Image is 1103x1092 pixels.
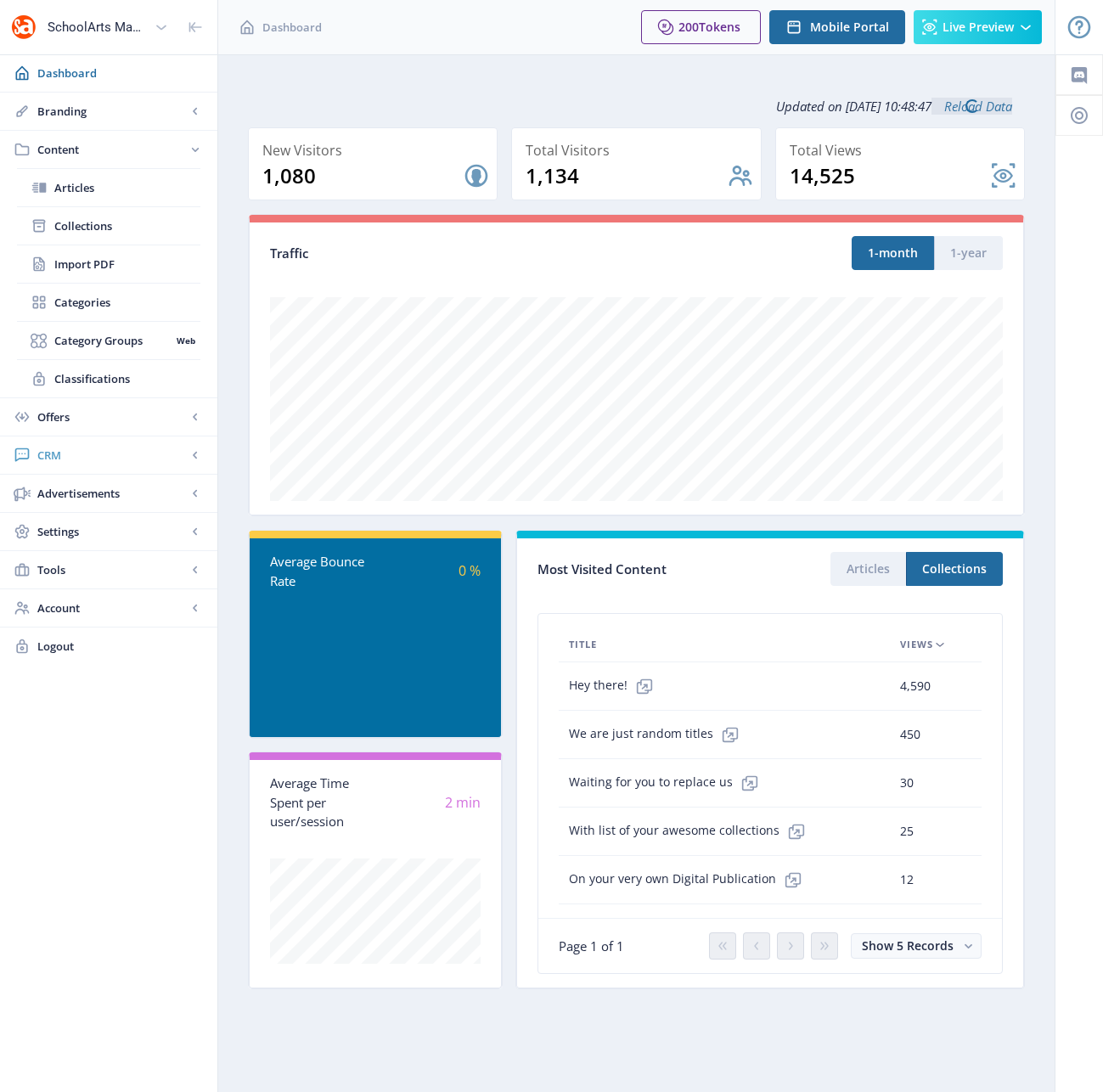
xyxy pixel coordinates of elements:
span: We are just random titles [569,718,747,751]
span: 4,590 [900,676,931,696]
span: Mobile Portal [810,20,889,34]
button: Mobile Portal [769,10,905,44]
span: Account [37,599,187,616]
div: SchoolArts Magazine [48,8,148,46]
a: Classifications [17,360,200,397]
div: Most Visited Content [537,556,770,583]
span: Branding [37,103,187,120]
a: Categories [17,284,200,321]
span: Page 1 of 1 [559,937,624,954]
div: New Visitors [262,138,490,162]
span: Tools [37,561,187,578]
button: 1-year [934,236,1003,270]
span: 0 % [459,561,481,580]
a: Category GroupsWeb [17,322,200,359]
div: Traffic [270,244,637,263]
span: 450 [900,724,920,745]
span: Title [569,634,597,655]
span: 12 [900,870,914,890]
a: Collections [17,207,200,245]
span: Content [37,141,187,158]
span: Live Preview [943,20,1014,34]
button: Live Preview [914,10,1042,44]
span: Categories [54,294,200,311]
span: Tokens [699,19,740,35]
img: properties.app_icon.png [10,14,37,41]
span: 25 [900,821,914,842]
div: 1,134 [526,162,726,189]
span: Classifications [54,370,200,387]
span: Articles [54,179,200,196]
span: Category Groups [54,332,171,349]
span: Collections [54,217,200,234]
div: Total Visitors [526,138,753,162]
span: Logout [37,638,204,655]
a: Reload Data [931,98,1012,115]
span: Dashboard [262,19,322,36]
button: Collections [906,552,1003,586]
div: 2 min [375,793,481,813]
div: Average Bounce Rate [270,552,375,590]
a: Articles [17,169,200,206]
button: Articles [830,552,906,586]
div: Average Time Spent per user/session [270,774,375,831]
span: Dashboard [37,65,204,82]
span: With list of your awesome collections [569,814,813,848]
span: Settings [37,523,187,540]
div: 14,525 [790,162,990,189]
nb-badge: Web [171,332,200,349]
span: CRM [37,447,187,464]
button: 200Tokens [641,10,761,44]
div: Total Views [790,138,1017,162]
span: Waiting for you to replace us [569,766,767,800]
span: On your very own Digital Publication [569,863,810,897]
a: Import PDF [17,245,200,283]
span: Offers [37,408,187,425]
button: 1-month [852,236,934,270]
span: Import PDF [54,256,200,273]
div: Updated on [DATE] 10:48:47 [248,85,1025,127]
div: 1,080 [262,162,463,189]
span: Show 5 Records [862,937,954,954]
span: 30 [900,773,914,793]
span: Views [900,634,933,655]
span: Advertisements [37,485,187,502]
span: Hey there! [569,669,661,703]
button: Show 5 Records [851,933,982,959]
